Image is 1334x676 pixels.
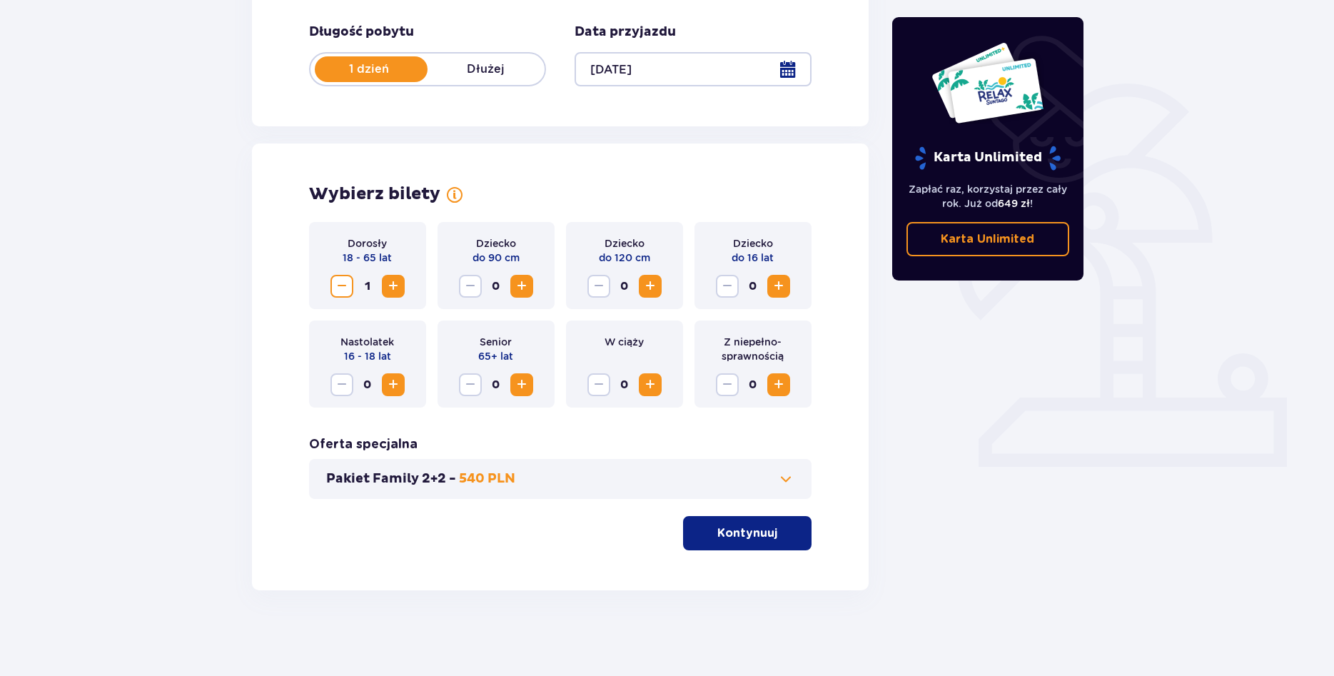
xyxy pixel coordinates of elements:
[340,335,394,349] p: Nastolatek
[733,236,773,251] p: Dziecko
[639,275,662,298] button: Increase
[767,373,790,396] button: Increase
[356,275,379,298] span: 1
[613,373,636,396] span: 0
[510,275,533,298] button: Increase
[767,275,790,298] button: Increase
[478,349,513,363] p: 65+ lat
[310,61,428,77] p: 1 dzień
[330,373,353,396] button: Decrease
[309,436,418,453] p: Oferta specjalna
[485,373,507,396] span: 0
[480,335,512,349] p: Senior
[716,373,739,396] button: Decrease
[309,24,414,41] p: Długość pobytu
[998,198,1030,209] span: 649 zł
[716,275,739,298] button: Decrease
[941,231,1034,247] p: Karta Unlimited
[683,516,812,550] button: Kontynuuj
[605,335,644,349] p: W ciąży
[344,349,391,363] p: 16 - 18 lat
[732,251,774,265] p: do 16 lat
[587,275,610,298] button: Decrease
[717,525,777,541] p: Kontynuuj
[914,146,1062,171] p: Karta Unlimited
[330,275,353,298] button: Decrease
[599,251,650,265] p: do 120 cm
[510,373,533,396] button: Increase
[382,373,405,396] button: Increase
[613,275,636,298] span: 0
[476,236,516,251] p: Dziecko
[639,373,662,396] button: Increase
[605,236,645,251] p: Dziecko
[459,275,482,298] button: Decrease
[343,251,392,265] p: 18 - 65 lat
[428,61,545,77] p: Dłużej
[459,470,515,488] p: 540 PLN
[309,183,440,205] p: Wybierz bilety
[473,251,520,265] p: do 90 cm
[485,275,507,298] span: 0
[459,373,482,396] button: Decrease
[706,335,800,363] p: Z niepełno­sprawnością
[742,373,764,396] span: 0
[382,275,405,298] button: Increase
[742,275,764,298] span: 0
[587,373,610,396] button: Decrease
[906,182,1069,211] p: Zapłać raz, korzystaj przez cały rok. Już od !
[575,24,676,41] p: Data przyjazdu
[348,236,387,251] p: Dorosły
[326,470,795,488] button: Pakiet Family 2+2 -540 PLN
[356,373,379,396] span: 0
[326,470,456,488] p: Pakiet Family 2+2 -
[906,222,1069,256] a: Karta Unlimited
